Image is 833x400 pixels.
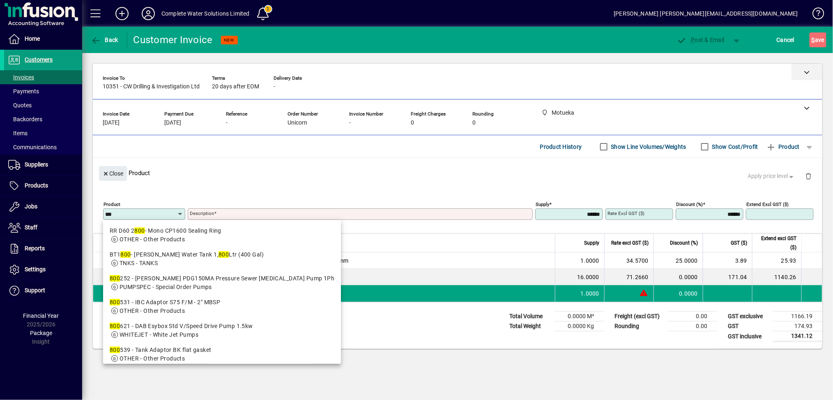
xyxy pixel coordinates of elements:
mat-label: Product [104,201,120,207]
span: Products [25,182,48,189]
span: Package [30,330,52,336]
a: Jobs [4,197,82,217]
span: Back [91,37,118,43]
span: OTHER - Other Products [120,236,185,243]
span: S [812,37,815,43]
td: 1341.12 [773,331,822,342]
span: OTHER - Other Products [120,355,185,362]
span: WHITEJET - White Jet Pumps [120,331,198,338]
div: 531 - IBC Adaptor S75 F/M - 2" MBSP [110,298,335,307]
td: 0.00 [668,312,717,321]
button: Save [810,32,826,47]
a: Knowledge Base [806,2,823,28]
span: - [226,120,228,126]
mat-option: 800621 - DAB Esybox Std V/Speed Drive Pump 1.5kw [103,319,341,342]
em: 800 [110,347,120,353]
td: 0.0000 M³ [555,312,604,321]
div: 621 - DAB Esybox Std V/Speed Drive Pump 1.5kw [110,322,335,331]
a: Home [4,29,82,49]
button: Post & Email [673,32,729,47]
mat-option: 800252 - Bianco PDG150MA Pressure Sewer Grinder Pump 1Ph [103,271,341,295]
button: Cancel [775,32,797,47]
span: Discount (%) [670,238,698,247]
span: Support [25,287,45,294]
em: 800 [219,251,229,258]
button: Apply price level [745,169,799,184]
mat-label: Discount (%) [676,201,703,207]
span: ost & Email [677,37,725,43]
button: Close [99,166,127,181]
mat-option: 800539 - Tank Adaptor BK flat gasket [103,342,341,366]
button: Add [109,6,135,21]
button: Profile [135,6,161,21]
mat-label: Description [190,210,214,216]
span: Home [25,35,40,42]
label: Show Line Volumes/Weights [610,143,686,151]
mat-label: Supply [536,201,549,207]
a: Reports [4,238,82,259]
span: 16.0000 [577,273,599,281]
td: 0.0000 Kg [555,321,604,331]
span: P [691,37,695,43]
td: 0.0000 [654,269,703,285]
app-page-header-button: Back [82,32,127,47]
td: Total Volume [505,312,555,321]
div: Complete Water Solutions Limited [161,7,250,20]
mat-label: Extend excl GST ($) [746,201,789,207]
td: 174.93 [773,321,822,331]
div: Product [93,158,822,188]
a: Settings [4,259,82,280]
button: Product History [537,139,585,154]
span: Suppliers [25,161,48,168]
span: - [349,120,351,126]
em: 800 [110,299,120,305]
mat-label: Rate excl GST ($) [607,210,644,216]
span: Unicorn [288,120,307,126]
a: Payments [4,84,82,98]
span: - [274,83,275,90]
td: 25.0000 [654,252,703,269]
mat-option: RR D60 2800 - Mono CP1600 Sealing Ring [103,223,341,247]
td: Freight (excl GST) [610,312,668,321]
em: 800 [134,227,145,234]
div: 34.5700 [610,257,649,265]
span: Backorders [8,116,42,123]
span: Close [102,167,124,180]
a: Quotes [4,98,82,112]
button: Back [89,32,120,47]
span: 20 days after EOM [212,83,259,90]
span: [DATE] [164,120,181,126]
span: Apply price level [748,172,796,180]
td: 171.04 [703,269,752,285]
div: 539 - Tank Adaptor BK flat gasket [110,346,335,354]
span: Settings [25,266,46,273]
td: 1166.19 [773,312,822,321]
app-page-header-button: Delete [798,172,818,180]
td: Total Weight [505,321,555,331]
a: Products [4,176,82,196]
span: Reports [25,245,45,252]
span: TNKS - TANKS [120,260,158,266]
em: 800 [120,251,131,258]
td: Rounding [610,321,668,331]
a: Support [4,280,82,301]
span: Jobs [25,203,37,210]
span: Rate excl GST ($) [611,238,649,247]
div: BT1 - [PERSON_NAME] Water Tank 1, Ltr (400 Gal) [110,250,335,259]
span: [DATE] [103,120,120,126]
div: 252 - [PERSON_NAME] PDG150MA Pressure Sewer [MEDICAL_DATA] Pump 1Ph [110,274,335,283]
app-page-header-button: Close [97,169,129,177]
mat-error: Required [190,220,526,229]
a: Suppliers [4,155,82,175]
td: 25.93 [752,252,801,269]
span: Financial Year [23,312,59,319]
span: Communications [8,144,57,150]
em: 800 [110,323,120,329]
span: Items [8,130,28,136]
a: Invoices [4,70,82,84]
span: Cancel [777,33,795,46]
div: RR D60 2 - Mono CP1600 Sealing Ring [110,227,335,235]
span: Invoices [8,74,34,81]
div: 71.2660 [610,273,649,281]
mat-option: BT1800 - Bailey Water Tank 1,800 Ltr (400 Gal) [103,247,341,271]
